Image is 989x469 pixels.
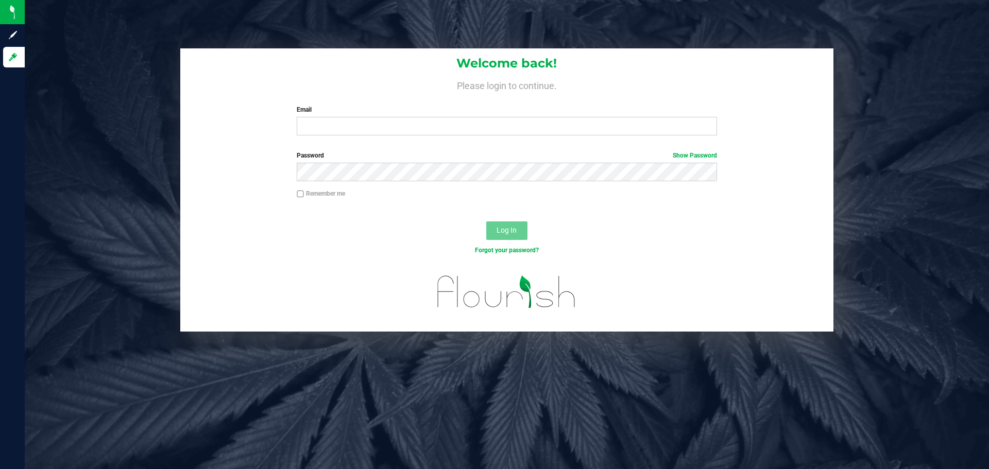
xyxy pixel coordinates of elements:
[297,189,345,198] label: Remember me
[297,105,717,114] label: Email
[673,152,717,159] a: Show Password
[180,78,833,91] h4: Please login to continue.
[486,221,527,240] button: Log In
[497,226,517,234] span: Log In
[297,190,304,198] input: Remember me
[8,52,18,62] inline-svg: Log in
[180,57,833,70] h1: Welcome back!
[297,152,324,159] span: Password
[475,247,539,254] a: Forgot your password?
[8,30,18,40] inline-svg: Sign up
[425,266,588,318] img: flourish_logo.svg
